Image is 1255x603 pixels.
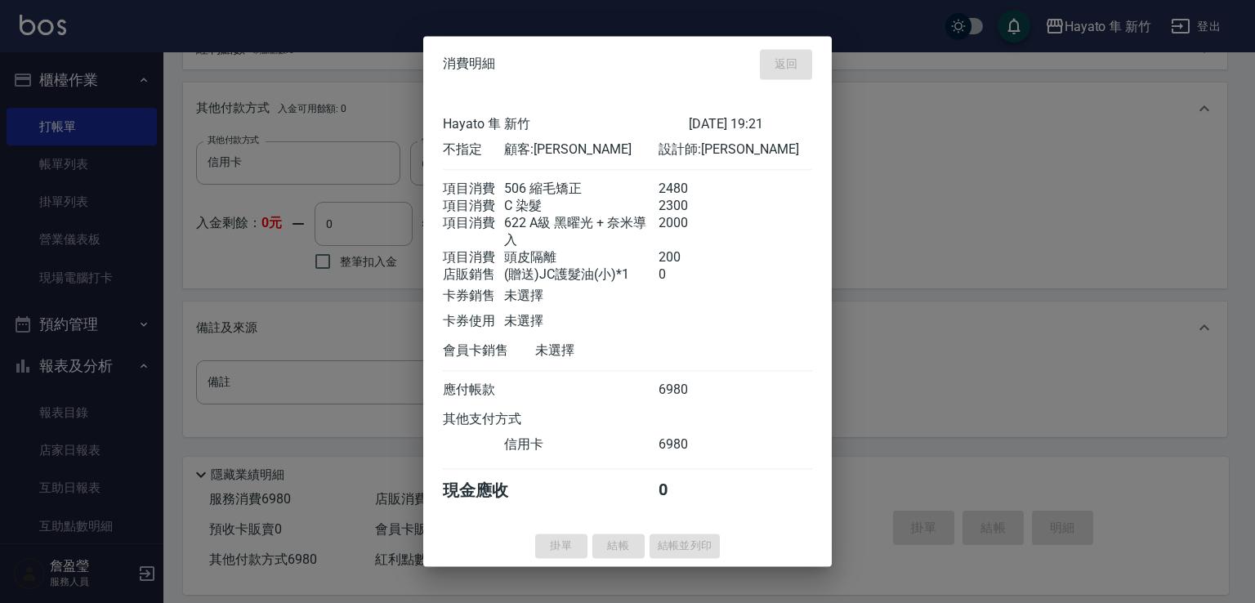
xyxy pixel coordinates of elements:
[443,288,504,305] div: 卡券銷售
[443,181,504,198] div: 項目消費
[659,181,720,198] div: 2480
[443,141,504,159] div: 不指定
[443,342,535,360] div: 會員卡銷售
[443,116,689,133] div: Hayato 隼 新竹
[443,198,504,215] div: 項目消費
[504,249,658,266] div: 頭皮隔離
[504,198,658,215] div: C 染髮
[443,56,495,73] span: 消費明細
[443,266,504,284] div: 店販銷售
[504,313,658,330] div: 未選擇
[659,436,720,453] div: 6980
[504,215,658,249] div: 622 A級 黑曜光 + 奈米導入
[443,215,504,249] div: 項目消費
[504,141,658,159] div: 顧客: [PERSON_NAME]
[504,266,658,284] div: (贈送)JC護髮油(小)*1
[535,342,689,360] div: 未選擇
[504,436,658,453] div: 信用卡
[659,249,720,266] div: 200
[659,480,720,502] div: 0
[443,382,504,399] div: 應付帳款
[659,141,812,159] div: 設計師: [PERSON_NAME]
[689,116,812,133] div: [DATE] 19:21
[659,198,720,215] div: 2300
[504,181,658,198] div: 506 縮毛矯正
[659,215,720,249] div: 2000
[504,288,658,305] div: 未選擇
[659,266,720,284] div: 0
[659,382,720,399] div: 6980
[443,480,535,502] div: 現金應收
[443,249,504,266] div: 項目消費
[443,411,566,428] div: 其他支付方式
[443,313,504,330] div: 卡券使用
